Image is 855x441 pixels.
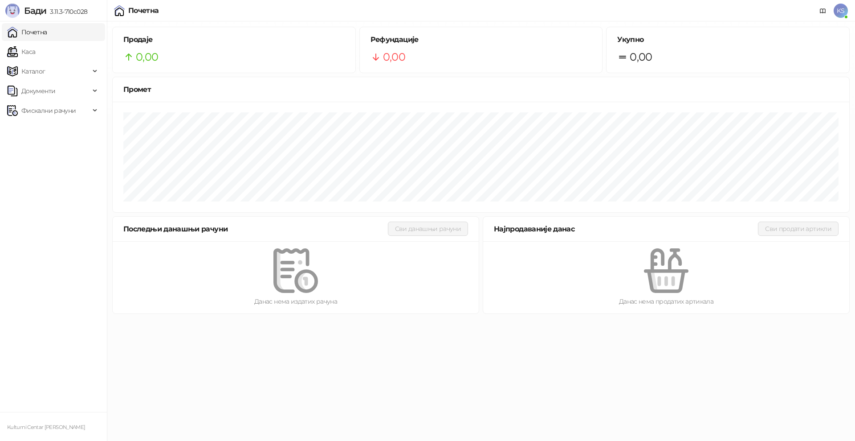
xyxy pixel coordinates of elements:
[46,8,87,16] span: 3.11.3-710c028
[388,222,468,236] button: Сви данашњи рачуни
[21,102,76,120] span: Фискални рачуни
[21,82,55,100] span: Документи
[123,223,388,235] div: Последњи данашњи рачуни
[127,297,464,306] div: Данас нема издатих рачуна
[5,4,20,18] img: Logo
[136,49,158,66] span: 0,00
[494,223,758,235] div: Најпродаваније данас
[7,23,47,41] a: Почетна
[7,43,35,61] a: Каса
[21,62,45,80] span: Каталог
[383,49,405,66] span: 0,00
[816,4,830,18] a: Документација
[617,34,839,45] h5: Укупно
[497,297,835,306] div: Данас нема продатих артикала
[370,34,592,45] h5: Рефундације
[834,4,848,18] span: KS
[123,84,839,95] div: Промет
[123,34,345,45] h5: Продаје
[128,7,159,14] div: Почетна
[630,49,652,66] span: 0,00
[758,222,839,236] button: Сви продати артикли
[24,5,46,16] span: Бади
[7,424,85,430] small: Kulturni Centar [PERSON_NAME]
